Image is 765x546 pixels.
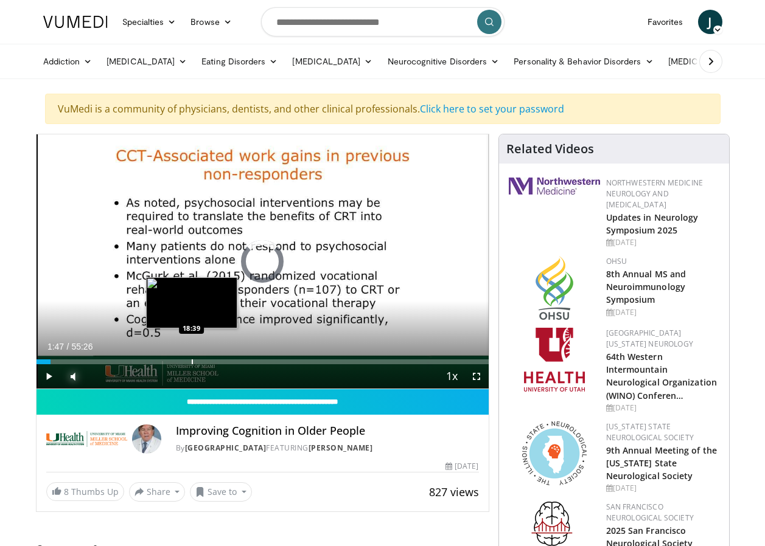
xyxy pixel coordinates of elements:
[606,237,719,248] div: [DATE]
[99,49,194,74] a: [MEDICAL_DATA]
[194,49,285,74] a: Eating Disorders
[429,485,479,499] span: 827 views
[606,256,627,266] a: OHSU
[129,482,186,502] button: Share
[606,421,694,443] a: [US_STATE] State Neurological Society
[64,486,69,497] span: 8
[445,461,478,472] div: [DATE]
[47,342,64,351] span: 1:47
[606,444,718,482] a: 9th Annual Meeting of the [US_STATE] State Neurological Society
[190,482,252,502] button: Save to
[606,212,699,236] a: Updates in Neurology Symposium 2025
[606,268,686,305] a: 8th Annual MS and Neuroimmunology Symposium
[606,328,693,349] a: [GEOGRAPHIC_DATA][US_STATE] Neurology
[420,102,564,116] a: Click here to set your password
[606,502,694,523] a: San Francisco Neurological Society
[380,49,507,74] a: Neurocognitive Disorders
[698,10,722,34] a: J
[506,49,660,74] a: Personality & Behavior Disorders
[464,364,489,389] button: Fullscreen
[183,10,239,34] a: Browse
[37,134,489,389] video-js: Video Player
[606,483,719,494] div: [DATE]
[61,364,85,389] button: Mute
[640,10,691,34] a: Favorites
[285,49,380,74] a: [MEDICAL_DATA]
[45,94,721,124] div: VuMedi is a community of physicians, dentists, and other clinical professionals.
[115,10,184,34] a: Specialties
[606,403,719,413] div: [DATE]
[309,443,373,453] a: [PERSON_NAME]
[176,424,479,438] h4: Improving Cognition in Older People
[37,364,61,389] button: Play
[509,178,600,195] img: 2a462fb6-9365-492a-ac79-3166a6f924d8.png.150x105_q85_autocrop_double_scale_upscale_version-0.2.jpg
[132,424,161,454] img: Avatar
[146,277,237,328] img: image.jpeg
[261,7,505,36] input: Search topics, interventions
[71,342,93,351] span: 55:26
[522,421,587,485] img: 71a8b48c-8850-4916-bbdd-e2f3ccf11ef9.png.150x105_q85_autocrop_double_scale_upscale_version-0.2.png
[606,307,719,318] div: [DATE]
[536,256,573,320] img: da959c7f-65a6-4fcf-a939-c8c702e0a770.png.150x105_q85_autocrop_double_scale_upscale_version-0.2.png
[606,178,704,210] a: Northwestern Medicine Neurology and [MEDICAL_DATA]
[524,328,585,392] img: f6362829-b0a3-407d-a044-59546adfd345.png.150x105_q85_autocrop_double_scale_upscale_version-0.2.png
[606,351,718,401] a: 64th Western Intermountain Neurological Organization (WINO) Conferen…
[43,16,108,28] img: VuMedi Logo
[46,424,127,454] img: University of Miami
[36,49,100,74] a: Addiction
[440,364,464,389] button: Playback Rate
[185,443,267,453] a: [GEOGRAPHIC_DATA]
[67,342,69,351] span: /
[46,482,124,501] a: 8 Thumbs Up
[176,443,479,454] div: By FEATURING
[37,359,489,364] div: Progress Bar
[506,142,594,156] h4: Related Videos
